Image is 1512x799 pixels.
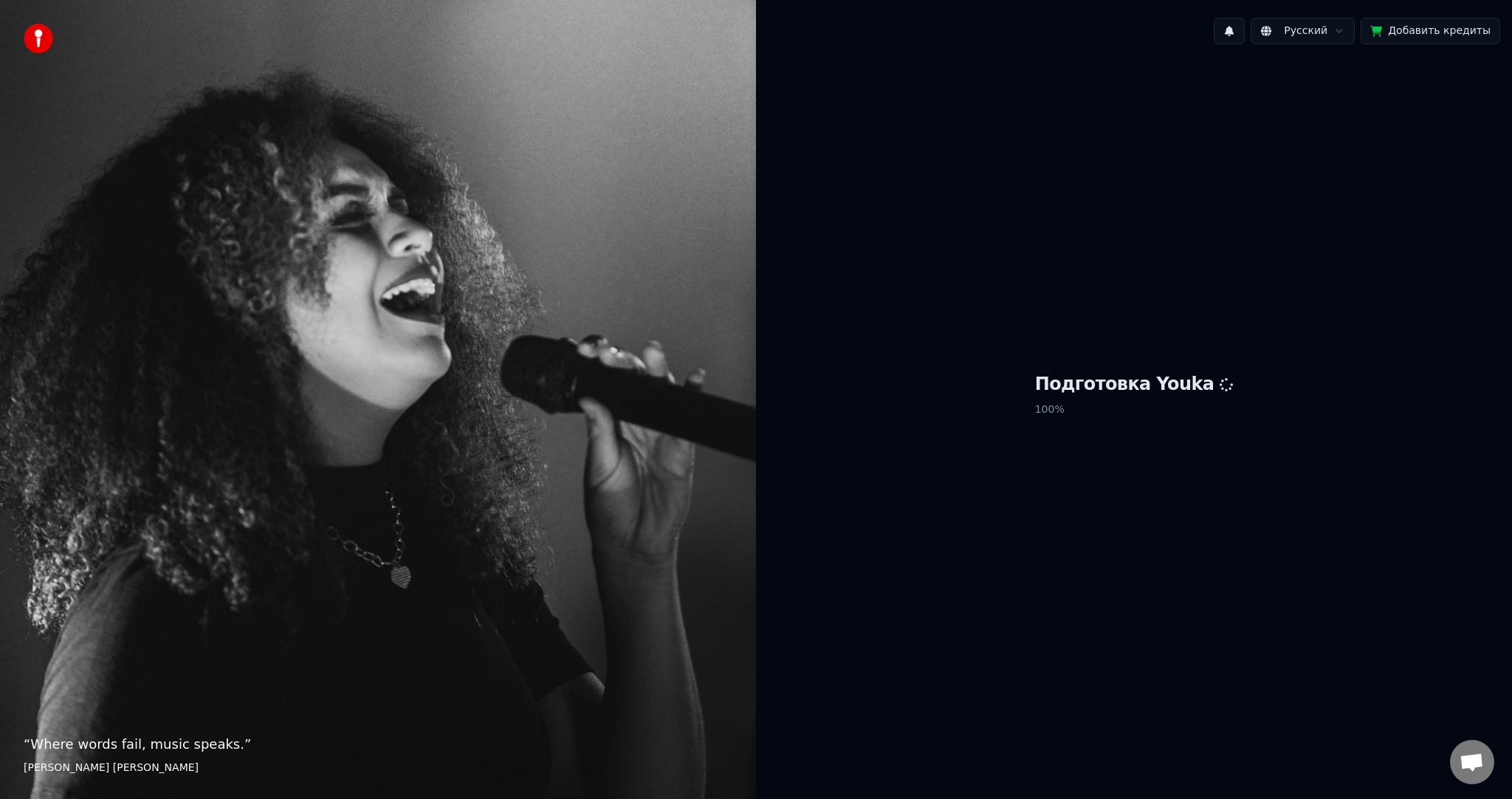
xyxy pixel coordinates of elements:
[1035,373,1234,397] h1: Подготовка Youka
[1361,18,1500,44] button: Добавить кредиты
[24,734,732,755] p: “ Where words fail, music speaks. ”
[1035,397,1234,423] p: 100 %
[24,24,53,53] img: youka
[24,761,732,775] footer: [PERSON_NAME] [PERSON_NAME]
[1450,740,1494,784] a: Открытый чат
